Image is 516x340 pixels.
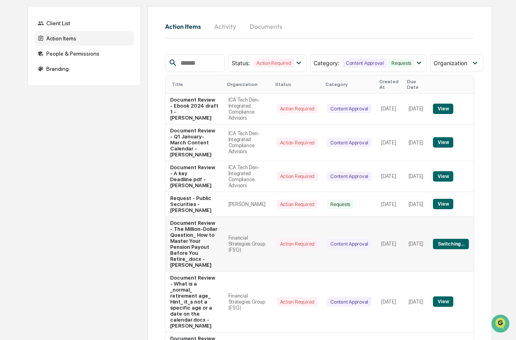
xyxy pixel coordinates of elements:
[232,60,250,66] span: Status :
[277,172,318,181] div: Action Required
[433,239,469,249] button: Switching...
[277,138,318,147] div: Action Required
[404,94,429,124] td: [DATE]
[27,69,101,76] div: We're available if you need us!
[376,161,403,192] td: [DATE]
[66,101,99,109] span: Attestations
[343,58,387,68] div: Content Approval
[327,104,371,113] div: Content Approval
[5,113,54,127] a: 🔎Data Lookup
[34,31,134,46] div: Action Items
[434,60,467,66] span: Organization
[275,82,319,87] div: Status
[16,116,50,124] span: Data Lookup
[224,124,272,161] td: ICA Tech Den-Integrated Compliance Advisors
[58,102,64,108] div: 🗄️
[376,217,403,272] td: [DATE]
[327,239,371,248] div: Content Approval
[277,200,318,209] div: Action Required
[165,17,207,36] button: Action Items
[404,124,429,161] td: [DATE]
[388,58,415,68] div: Requests
[327,200,353,209] div: Requests
[433,104,453,114] button: View
[376,124,403,161] td: [DATE]
[327,297,371,306] div: Content Approval
[224,94,272,124] td: ICA Tech Den-Integrated Compliance Advisors
[376,192,403,217] td: [DATE]
[207,17,243,36] button: Activity
[224,272,272,332] td: Financial Strategies Group (FSG)
[34,62,134,76] div: Branding
[376,94,403,124] td: [DATE]
[56,135,97,142] a: Powered byPylon
[16,101,52,109] span: Preclearance
[253,58,294,68] div: Action Required
[165,161,224,192] td: Document Review - A key Deadline.pdf - [PERSON_NAME]
[5,98,55,112] a: 🖐️Preclearance
[8,102,14,108] div: 🖐️
[136,64,145,73] button: Start new chat
[433,296,453,307] button: View
[224,217,272,272] td: Financial Strategies Group (FSG)
[79,136,97,142] span: Pylon
[8,17,145,30] p: How can we help?
[165,94,224,124] td: Document Review - Ebook 2024 draft 1 - [PERSON_NAME]
[433,171,453,182] button: View
[165,124,224,161] td: Document Review - Q1 January-March Content Calendar - [PERSON_NAME]
[277,104,318,113] div: Action Required
[314,60,339,66] span: Category :
[165,272,224,332] td: Document Review - What is a _normal_ retirement age_ Hint_ it_s not a specific age or a date on t...
[433,199,453,209] button: View
[172,82,220,87] div: Title
[55,98,102,112] a: 🗄️Attestations
[34,16,134,30] div: Client List
[404,192,429,217] td: [DATE]
[227,82,269,87] div: Organization
[327,172,371,181] div: Content Approval
[376,272,403,332] td: [DATE]
[224,161,272,192] td: ICA Tech Den-Integrated Compliance Advisors
[379,79,400,90] div: Created At
[433,137,453,148] button: View
[490,314,512,335] iframe: Open customer support
[165,17,474,36] div: activity tabs
[277,297,318,306] div: Action Required
[277,239,318,248] div: Action Required
[325,82,373,87] div: Category
[224,192,272,217] td: [PERSON_NAME]
[165,217,224,272] td: Document Review - The Million-Dollar Question_ How to Master Your Pension Payout Before You Retir...
[404,272,429,332] td: [DATE]
[34,46,134,61] div: People & Permissions
[243,17,289,36] button: Documents
[407,79,425,90] div: Due Date
[165,192,224,217] td: Request - Public Securities - [PERSON_NAME]
[404,217,429,272] td: [DATE]
[327,138,371,147] div: Content Approval
[27,61,131,69] div: Start new chat
[8,61,22,76] img: 1746055101610-c473b297-6a78-478c-a979-82029cc54cd1
[8,117,14,123] div: 🔎
[404,161,429,192] td: [DATE]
